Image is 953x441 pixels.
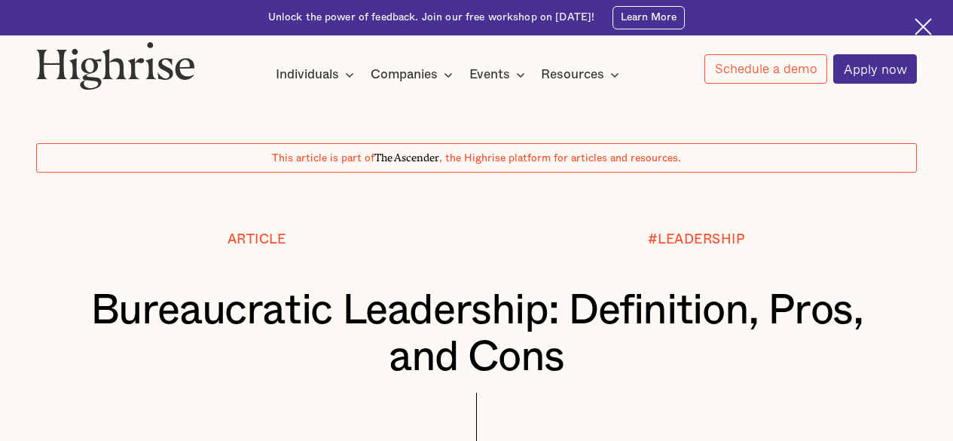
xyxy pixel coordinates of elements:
[371,66,438,84] div: Companies
[371,66,457,84] div: Companies
[268,11,595,25] div: Unlock the power of feedback. Join our free workshop on [DATE]!
[272,153,374,164] span: This article is part of
[541,66,624,84] div: Resources
[833,54,917,84] a: Apply now
[915,18,932,35] img: Cross icon
[439,153,681,164] span: , the Highrise platform for articles and resources.
[612,6,686,29] a: Learn More
[276,66,339,84] div: Individuals
[276,66,359,84] div: Individuals
[469,66,530,84] div: Events
[704,54,827,84] a: Schedule a demo
[648,232,746,247] div: #LEADERSHIP
[73,288,880,381] h1: Bureaucratic Leadership: Definition, Pros, and Cons
[36,41,195,90] img: Highrise logo
[541,66,604,84] div: Resources
[374,149,439,162] span: The Ascender
[469,66,510,84] div: Events
[228,232,286,247] div: Article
